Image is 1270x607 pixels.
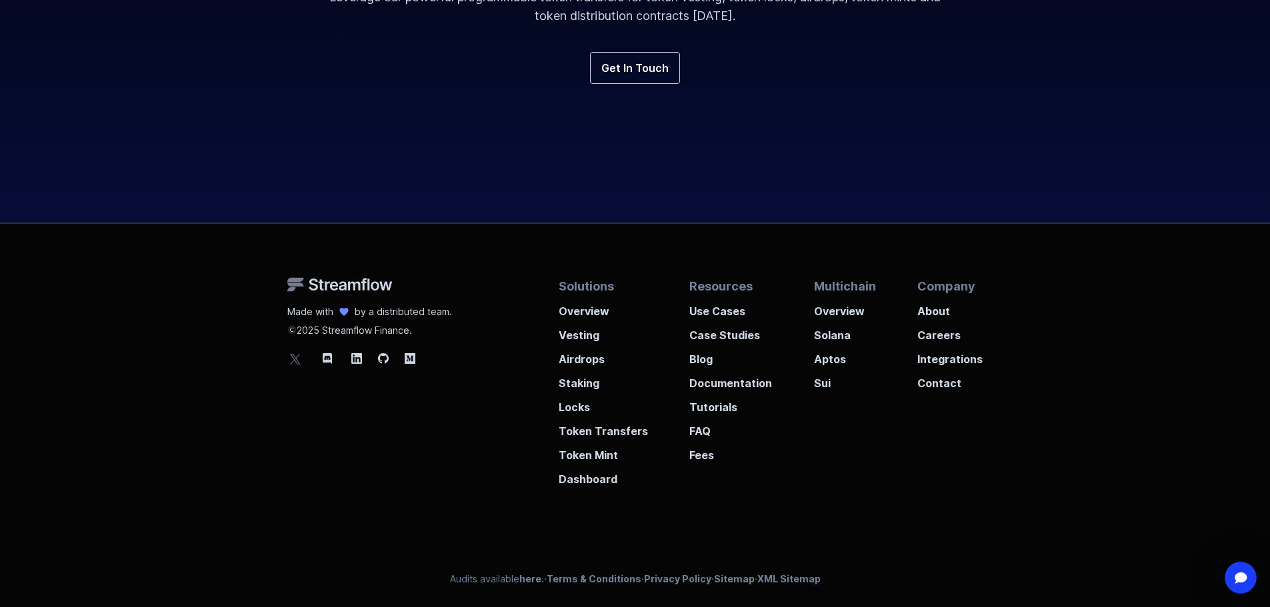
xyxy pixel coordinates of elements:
a: About [917,295,983,319]
a: Sitemap [714,573,755,584]
a: Privacy Policy [644,573,711,584]
a: Use Cases [689,295,772,319]
a: Careers [917,319,983,343]
a: Sui [814,367,876,391]
a: Blog [689,343,772,367]
a: Case Studies [689,319,772,343]
a: Tutorials [689,391,772,415]
a: Token Mint [559,439,648,463]
p: by a distributed team. [355,305,452,318]
a: Terms & Conditions [547,573,641,584]
p: Made with [287,305,333,318]
a: Overview [814,295,876,319]
a: Token Transfers [559,415,648,439]
a: Airdrops [559,343,648,367]
a: Fees [689,439,772,463]
a: here. [519,573,544,584]
p: 2025 Streamflow Finance. [287,318,452,337]
iframe: Intercom live chat [1225,562,1257,594]
p: Multichain [814,277,876,295]
a: Locks [559,391,648,415]
a: Vesting [559,319,648,343]
a: Integrations [917,343,983,367]
a: Overview [559,295,648,319]
a: Contact [917,367,983,391]
a: Solana [814,319,876,343]
a: Dashboard [559,463,648,487]
a: Aptos [814,343,876,367]
a: XML Sitemap [757,573,821,584]
p: Resources [689,277,772,295]
p: Solutions [559,277,648,295]
a: FAQ [689,415,772,439]
p: Company [917,277,983,295]
a: Documentation [689,367,772,391]
p: Audits available · · · · [450,572,821,586]
a: Get In Touch [590,52,680,84]
a: Staking [559,367,648,391]
img: Streamflow Logo [287,277,393,292]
